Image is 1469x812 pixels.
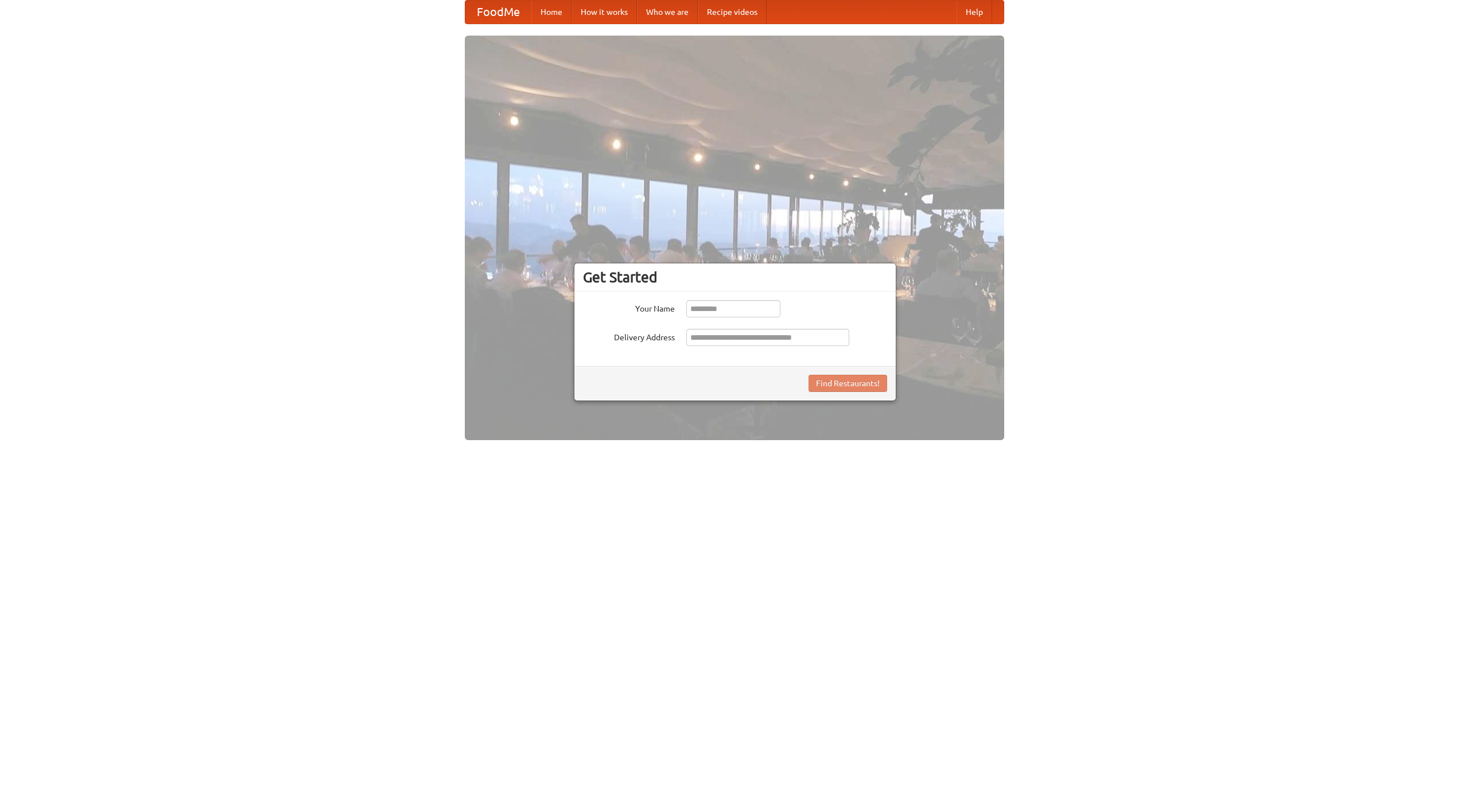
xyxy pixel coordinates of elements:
a: Help [957,1,992,24]
a: FoodMe [465,1,531,24]
h3: Get Started [583,269,887,286]
a: Who we are [637,1,698,24]
a: Home [531,1,572,24]
label: Your Name [583,300,675,314]
a: How it works [572,1,637,24]
label: Delivery Address [583,329,675,343]
button: Find Restaurants! [809,375,887,392]
a: Recipe videos [698,1,767,24]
